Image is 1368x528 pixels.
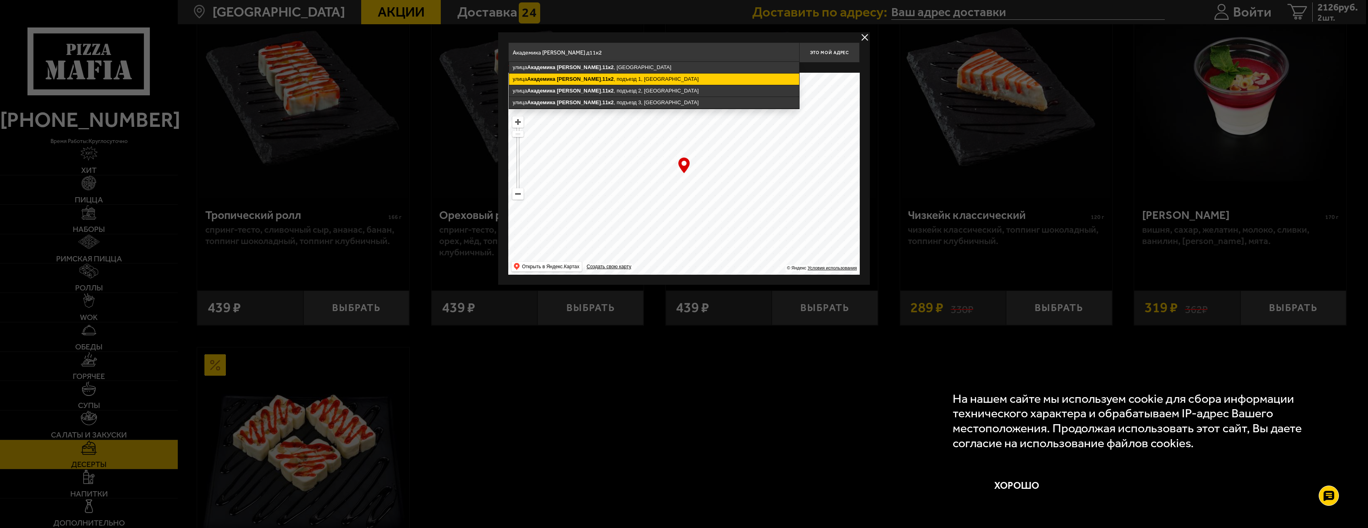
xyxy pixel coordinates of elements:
[808,265,857,270] a: Условия использования
[557,64,601,70] ymaps: [PERSON_NAME]
[509,85,799,97] ymaps: улица , , подъезд 2, [GEOGRAPHIC_DATA]
[860,32,870,42] button: delivery type
[602,76,614,82] ymaps: 11к2
[953,391,1330,450] p: На нашем сайте мы используем cookie для сбора информации технического характера и обрабатываем IP...
[953,464,1081,507] button: Хорошо
[527,99,556,105] ymaps: Академика
[810,50,849,55] span: Это мой адрес
[527,64,556,70] ymaps: Академика
[602,88,614,94] ymaps: 11к2
[602,99,614,105] ymaps: 11к2
[527,88,556,94] ymaps: Академика
[557,76,601,82] ymaps: [PERSON_NAME]
[508,65,622,71] p: Укажите дом на карте или в поле ввода
[508,42,799,63] input: Введите адрес доставки
[787,265,806,270] ymaps: © Яндекс
[799,42,860,63] button: Это мой адрес
[527,76,556,82] ymaps: Академика
[602,64,614,70] ymaps: 11к2
[509,62,799,73] ymaps: улица , , [GEOGRAPHIC_DATA]
[509,74,799,85] ymaps: улица , , подъезд 1, [GEOGRAPHIC_DATA]
[557,88,601,94] ymaps: [PERSON_NAME]
[522,262,579,271] ymaps: Открыть в Яндекс.Картах
[509,97,799,108] ymaps: улица , , подъезд 3, [GEOGRAPHIC_DATA]
[585,264,633,270] a: Создать свою карту
[557,99,601,105] ymaps: [PERSON_NAME]
[511,262,582,271] ymaps: Открыть в Яндекс.Картах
